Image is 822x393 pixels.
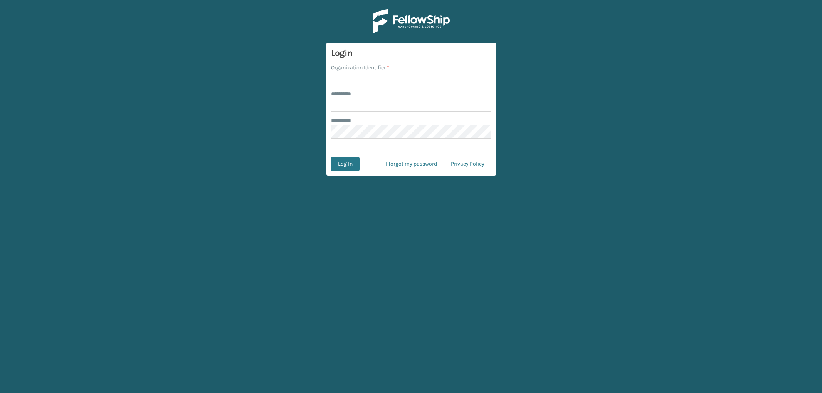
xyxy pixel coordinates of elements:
button: Log In [331,157,360,171]
a: I forgot my password [379,157,444,171]
h3: Login [331,47,491,59]
label: Organization Identifier [331,64,389,72]
a: Privacy Policy [444,157,491,171]
img: Logo [373,9,450,33]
